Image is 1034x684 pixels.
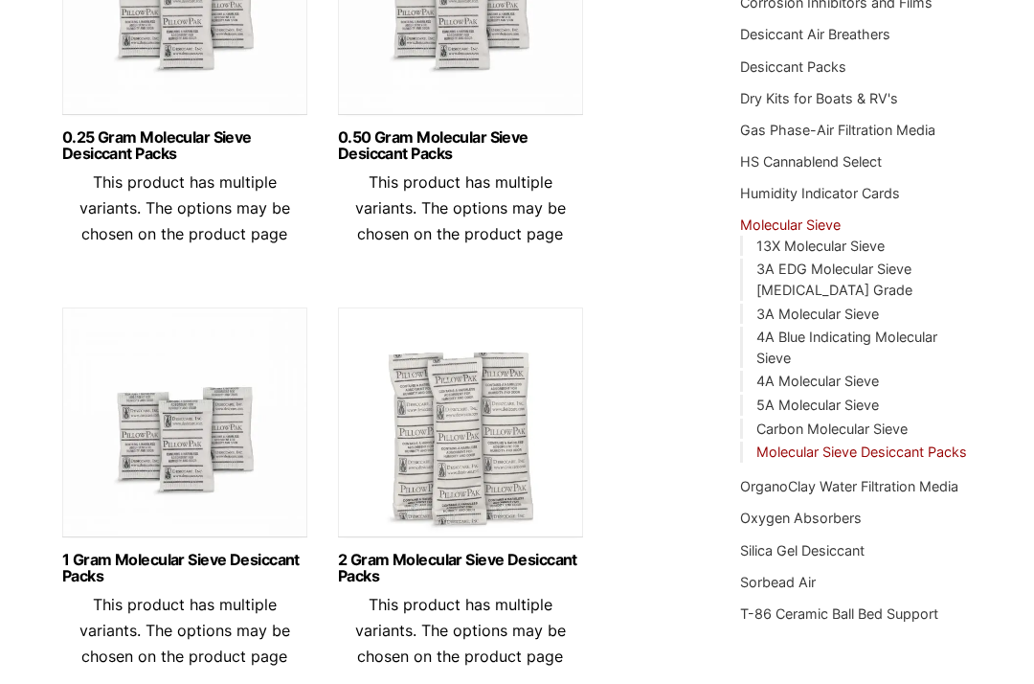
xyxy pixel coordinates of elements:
[355,596,566,667] span: This product has multiple variants. The options may be chosen on the product page
[740,479,958,495] a: OrganoClay Water Filtration Media
[756,330,937,367] a: 4A Blue Indicating Molecular Sieve
[338,130,583,163] a: 0.50 Gram Molecular Sieve Desiccant Packs
[756,262,912,299] a: 3A EDG Molecular Sieve [MEDICAL_DATA] Grade
[740,59,846,76] a: Desiccant Packs
[740,27,890,43] a: Desiccant Air Breathers
[756,307,879,323] a: 3A Molecular Sieve
[756,422,908,438] a: Carbon Molecular Sieve
[740,511,862,527] a: Oxygen Absorbers
[62,130,307,163] a: 0.25 Gram Molecular Sieve Desiccant Packs
[740,606,938,623] a: T-86 Ceramic Ball Bed Support
[740,186,900,202] a: Humidity Indicator Cards
[338,553,583,585] a: 2 Gram Molecular Sieve Desiccant Packs
[740,217,841,234] a: Molecular Sieve
[355,173,566,244] span: This product has multiple variants. The options may be chosen on the product page
[740,543,865,559] a: Silica Gel Desiccant
[740,575,816,591] a: Sorbead Air
[740,123,935,139] a: Gas Phase-Air Filtration Media
[756,398,879,414] a: 5A Molecular Sieve
[740,154,882,171] a: HS Cannablend Select
[756,374,879,390] a: 4A Molecular Sieve
[740,91,898,107] a: Dry Kits for Boats & RV's
[79,596,290,667] span: This product has multiple variants. The options may be chosen on the product page
[62,553,307,585] a: 1 Gram Molecular Sieve Desiccant Packs
[756,239,885,255] a: 13X Molecular Sieve
[79,173,290,244] span: This product has multiple variants. The options may be chosen on the product page
[756,445,967,461] a: Molecular Sieve Desiccant Packs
